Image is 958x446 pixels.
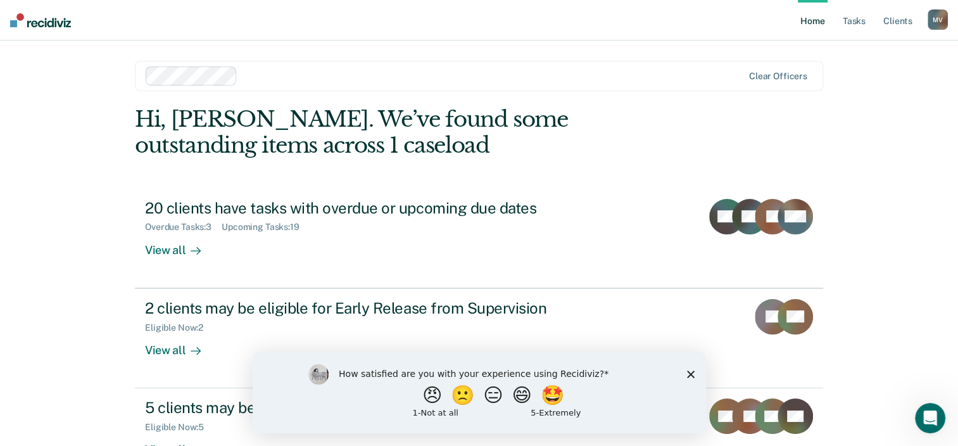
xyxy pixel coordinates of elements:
[253,352,706,433] iframe: Survey by Kim from Recidiviz
[749,71,807,82] div: Clear officers
[135,288,823,388] a: 2 clients may be eligible for Early Release from SupervisionEligible Now:2View all
[915,403,945,433] iframe: Intercom live chat
[928,10,948,30] div: M V
[135,189,823,288] a: 20 clients have tasks with overdue or upcoming due datesOverdue Tasks:3Upcoming Tasks:19View all
[145,222,222,233] div: Overdue Tasks : 3
[145,398,589,417] div: 5 clients may be eligible for Annual Report Status
[145,299,589,317] div: 2 clients may be eligible for Early Release from Supervision
[145,199,589,217] div: 20 clients have tasks with overdue or upcoming due dates
[145,233,216,257] div: View all
[145,322,213,333] div: Eligible Now : 2
[222,222,310,233] div: Upcoming Tasks : 19
[145,333,216,357] div: View all
[135,106,685,158] div: Hi, [PERSON_NAME]. We’ve found some outstanding items across 1 caseload
[10,13,71,27] img: Recidiviz
[145,422,214,433] div: Eligible Now : 5
[928,10,948,30] button: MV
